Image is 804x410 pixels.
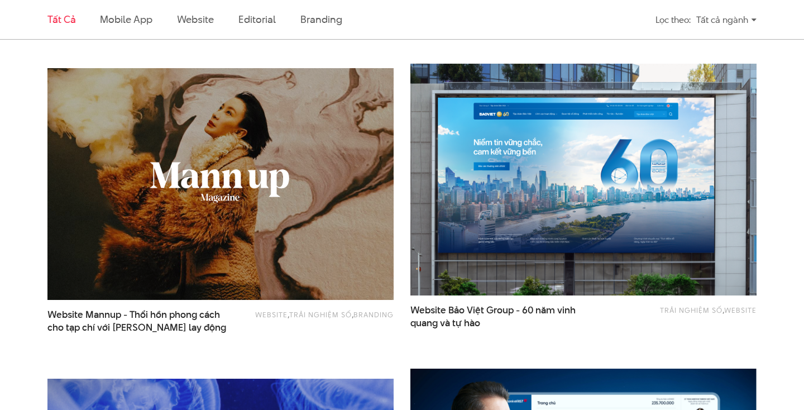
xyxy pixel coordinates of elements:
[618,304,757,324] div: ,
[660,305,722,315] a: Trải nghiệm số
[410,317,480,330] span: quang và tự hào
[300,12,342,26] a: Branding
[238,12,276,26] a: Editorial
[410,304,601,330] span: Website Bảo Việt Group - 60 năm vinh
[255,308,394,328] div: , ,
[289,309,352,320] a: Trải nghiệm số
[100,12,152,26] a: Mobile app
[696,10,757,30] div: Tất cả ngành
[47,12,75,26] a: Tất cả
[410,304,601,330] a: Website Bảo Việt Group - 60 năm vinhquang và tự hào
[724,305,757,315] a: Website
[177,12,214,26] a: Website
[47,308,238,334] span: Website Mannup - Thổi hồn phong cách
[393,52,774,307] img: BaoViet 60 năm
[47,308,238,334] a: Website Mannup - Thổi hồn phong cáchcho tạp chí với [PERSON_NAME] lay động
[47,68,394,300] img: website Mann up
[353,309,394,320] a: Branding
[655,10,691,30] div: Lọc theo:
[47,321,226,334] span: cho tạp chí với [PERSON_NAME] lay động
[255,309,288,320] a: Website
